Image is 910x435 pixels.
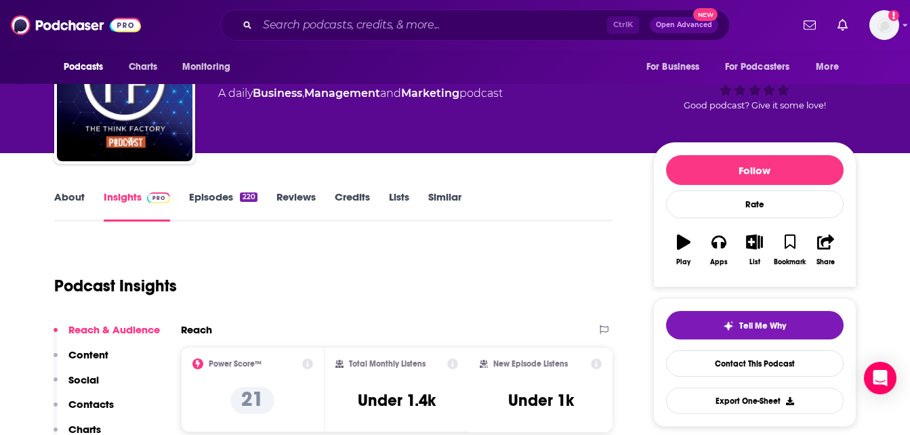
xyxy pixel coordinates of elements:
[869,10,899,40] img: User Profile
[54,323,160,348] button: Reach & Audience
[737,226,772,274] button: List
[806,54,856,80] button: open menu
[888,10,899,21] svg: Add a profile image
[304,87,380,100] a: Management
[220,9,730,41] div: Search podcasts, credits, & more...
[57,26,192,161] img: The Think Factory Podcast
[666,155,844,185] button: Follow
[68,398,114,411] p: Contacts
[182,58,230,77] span: Monitoring
[173,54,248,80] button: open menu
[54,348,108,373] button: Content
[428,190,461,222] a: Similar
[68,348,108,361] p: Content
[693,8,718,21] span: New
[749,258,760,266] div: List
[68,323,160,336] p: Reach & Audience
[257,14,607,36] input: Search podcasts, credits, & more...
[54,190,85,222] a: About
[120,54,166,80] a: Charts
[869,10,899,40] span: Logged in as BerkMarc
[104,190,171,222] a: InsightsPodchaser Pro
[716,54,810,80] button: open menu
[358,390,436,411] h3: Under 1.4k
[772,226,808,274] button: Bookmark
[54,54,121,80] button: open menu
[676,258,690,266] div: Play
[774,258,806,266] div: Bookmark
[869,10,899,40] button: Show profile menu
[646,58,700,77] span: For Business
[493,359,568,369] h2: New Episode Listens
[253,87,302,100] a: Business
[710,258,728,266] div: Apps
[240,192,257,202] div: 220
[129,58,158,77] span: Charts
[335,190,370,222] a: Credits
[666,388,844,414] button: Export One-Sheet
[739,320,786,331] span: Tell Me Why
[798,14,821,37] a: Show notifications dropdown
[864,362,896,394] div: Open Intercom Messenger
[666,350,844,377] a: Contact This Podcast
[54,398,114,423] button: Contacts
[684,100,826,110] span: Good podcast? Give it some love!
[650,17,718,33] button: Open AdvancedNew
[64,58,104,77] span: Podcasts
[832,14,853,37] a: Show notifications dropdown
[54,276,177,296] h1: Podcast Insights
[816,58,839,77] span: More
[68,373,99,386] p: Social
[349,359,426,369] h2: Total Monthly Listens
[656,22,712,28] span: Open Advanced
[189,190,257,222] a: Episodes220
[230,387,274,414] p: 21
[723,320,734,331] img: tell me why sparkle
[637,54,717,80] button: open menu
[218,85,503,102] div: A daily podcast
[54,373,99,398] button: Social
[302,87,304,100] span: ,
[380,87,401,100] span: and
[725,58,790,77] span: For Podcasters
[666,190,844,218] div: Rate
[666,226,701,274] button: Play
[607,16,639,34] span: Ctrl K
[276,190,316,222] a: Reviews
[209,359,262,369] h2: Power Score™
[147,192,171,203] img: Podchaser Pro
[11,12,141,38] img: Podchaser - Follow, Share and Rate Podcasts
[181,323,212,336] h2: Reach
[401,87,459,100] a: Marketing
[701,226,737,274] button: Apps
[666,311,844,339] button: tell me why sparkleTell Me Why
[808,226,843,274] button: Share
[816,258,835,266] div: Share
[508,390,574,411] h3: Under 1k
[389,190,409,222] a: Lists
